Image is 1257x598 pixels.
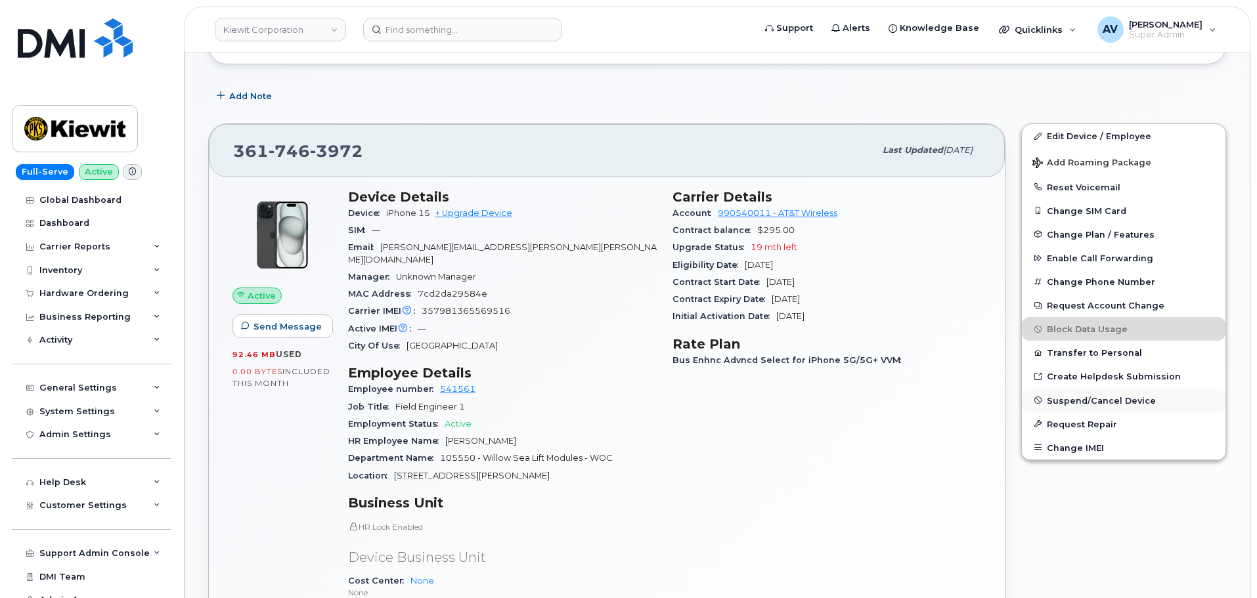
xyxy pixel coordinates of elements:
span: Change Plan / Features [1047,229,1155,239]
span: Job Title [348,402,395,412]
span: AV [1103,22,1118,37]
button: Reset Voicemail [1022,175,1225,199]
span: Carrier IMEI [348,306,422,316]
button: Enable Call Forwarding [1022,246,1225,270]
a: Support [756,15,822,41]
span: Contract balance [673,225,757,235]
span: 361 [233,141,363,161]
a: Knowledge Base [879,15,988,41]
button: Suspend/Cancel Device [1022,389,1225,412]
span: Active [248,289,276,302]
iframe: Messenger Launcher [1200,541,1247,588]
h3: Device Details [348,189,657,205]
span: Initial Activation Date [673,311,776,321]
span: Contract Expiry Date [673,294,772,304]
span: Suspend/Cancel Device [1047,395,1156,405]
span: 3972 [310,141,363,161]
span: Cost Center [348,576,410,586]
span: [DATE] [943,145,973,155]
span: SIM [348,225,372,235]
button: Add Note [208,84,283,108]
span: Employee number [348,384,440,394]
span: [STREET_ADDRESS][PERSON_NAME] [394,471,550,481]
span: 357981365569516 [422,306,510,316]
span: [DATE] [745,260,773,270]
span: 105550 - Willow Sea Lift Modules - WOC [440,453,613,463]
button: Send Message [232,314,333,338]
span: [PERSON_NAME] [1129,19,1202,30]
span: 19 mth left [751,242,797,252]
p: None [348,587,657,598]
span: Manager [348,272,396,282]
span: [DATE] [772,294,800,304]
span: — [418,324,426,333]
span: Enable Call Forwarding [1047,253,1153,263]
span: [GEOGRAPHIC_DATA] [407,341,498,351]
span: Send Message [254,320,322,333]
span: Bus Enhnc Advncd Select for iPhone 5G/5G+ VVM [673,355,908,365]
span: Unknown Manager [396,272,476,282]
img: iPhone_15_Black.png [243,196,322,274]
div: Artem Volkov [1088,16,1225,43]
span: Super Admin [1129,30,1202,40]
div: Quicklinks [990,16,1086,43]
span: Department Name [348,453,440,463]
span: 0.00 Bytes [232,367,282,376]
span: Quicklinks [1015,24,1063,35]
span: Active [445,419,472,429]
h3: Business Unit [348,495,657,511]
span: Active IMEI [348,324,418,333]
span: HR Employee Name [348,436,445,446]
button: Transfer to Personal [1022,341,1225,364]
span: 7cd2da29584e [418,289,487,299]
span: Eligibility Date [673,260,745,270]
button: Add Roaming Package [1022,148,1225,175]
span: [PERSON_NAME] [445,436,516,446]
button: Change IMEI [1022,436,1225,459]
a: Create Helpdesk Submission [1022,364,1225,388]
button: Change SIM Card [1022,199,1225,223]
span: 92.46 MB [232,350,276,359]
span: Add Note [229,90,272,102]
span: City Of Use [348,341,407,351]
button: Change Plan / Features [1022,223,1225,246]
span: Alerts [843,22,870,35]
a: Kiewit Corporation [215,18,346,41]
span: 746 [269,141,310,161]
h3: Employee Details [348,365,657,381]
span: — [372,225,380,235]
button: Request Account Change [1022,293,1225,317]
span: Device [348,208,386,218]
span: Support [776,22,813,35]
span: included this month [232,366,330,388]
span: Contract Start Date [673,277,766,287]
span: Field Engineer 1 [395,402,465,412]
span: Location [348,471,394,481]
button: Block Data Usage [1022,317,1225,341]
input: Find something... [363,18,562,41]
h3: Rate Plan [673,336,981,352]
h3: Carrier Details [673,189,981,205]
button: Change Phone Number [1022,270,1225,293]
a: Alerts [822,15,879,41]
span: MAC Address [348,289,418,299]
a: None [410,576,434,586]
p: HR Lock Enabled [348,521,657,532]
span: Employment Status [348,419,445,429]
span: Account [673,208,718,218]
span: [PERSON_NAME][EMAIL_ADDRESS][PERSON_NAME][PERSON_NAME][DOMAIN_NAME] [348,242,657,264]
span: used [276,349,302,359]
span: [DATE] [766,277,795,287]
a: + Upgrade Device [435,208,512,218]
a: Edit Device / Employee [1022,124,1225,148]
span: Knowledge Base [900,22,979,35]
span: iPhone 15 [386,208,430,218]
a: 990540011 - AT&T Wireless [718,208,837,218]
span: $295.00 [757,225,795,235]
span: Upgrade Status [673,242,751,252]
span: [DATE] [776,311,805,321]
span: Email [348,242,380,252]
span: Add Roaming Package [1032,158,1151,170]
span: Last updated [883,145,943,155]
p: Device Business Unit [348,548,657,567]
